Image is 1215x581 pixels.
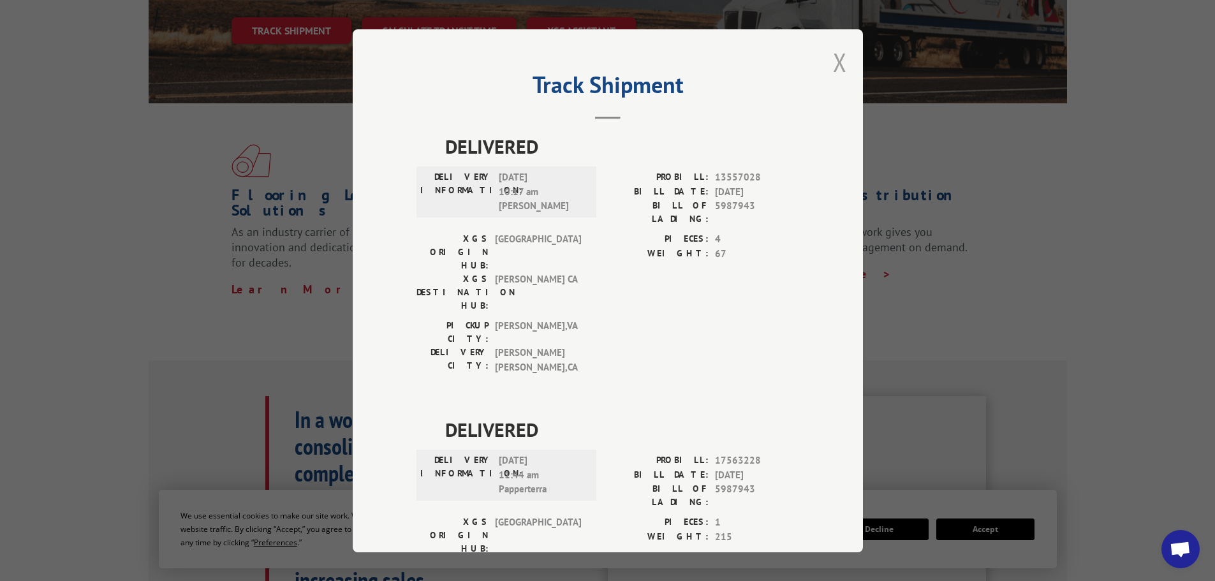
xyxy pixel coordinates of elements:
button: Close modal [833,45,847,79]
label: BILL DATE: [608,184,709,199]
span: [PERSON_NAME] , VA [495,319,581,346]
span: 4 [715,232,799,247]
h2: Track Shipment [416,76,799,100]
span: 5987943 [715,482,799,509]
span: 67 [715,246,799,261]
span: [GEOGRAPHIC_DATA] [495,515,581,555]
label: WEIGHT: [608,529,709,544]
label: DELIVERY INFORMATION: [420,170,492,214]
span: [DATE] 11:44 am Papperterra [499,453,585,497]
label: PROBILL: [608,453,709,468]
span: 5987943 [715,199,799,226]
label: PIECES: [608,232,709,247]
label: DELIVERY INFORMATION: [420,453,492,497]
label: XGS ORIGIN HUB: [416,515,489,555]
label: PIECES: [608,515,709,530]
span: 13557028 [715,170,799,185]
span: DELIVERED [445,415,799,444]
label: BILL DATE: [608,467,709,482]
label: BILL OF LADING: [608,199,709,226]
label: PROBILL: [608,170,709,185]
span: 215 [715,529,799,544]
span: [DATE] [715,467,799,482]
span: [DATE] 10:17 am [PERSON_NAME] [499,170,585,214]
span: 1 [715,515,799,530]
span: [PERSON_NAME] [PERSON_NAME] , CA [495,346,581,374]
label: XGS DESTINATION HUB: [416,272,489,313]
label: WEIGHT: [608,246,709,261]
span: [GEOGRAPHIC_DATA] [495,232,581,272]
label: XGS ORIGIN HUB: [416,232,489,272]
label: BILL OF LADING: [608,482,709,509]
span: [PERSON_NAME] CA [495,272,581,313]
span: [DATE] [715,184,799,199]
span: DELIVERED [445,132,799,161]
label: PICKUP CITY: [416,319,489,346]
label: DELIVERY CITY: [416,346,489,374]
a: Open chat [1161,530,1200,568]
span: 17563228 [715,453,799,468]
